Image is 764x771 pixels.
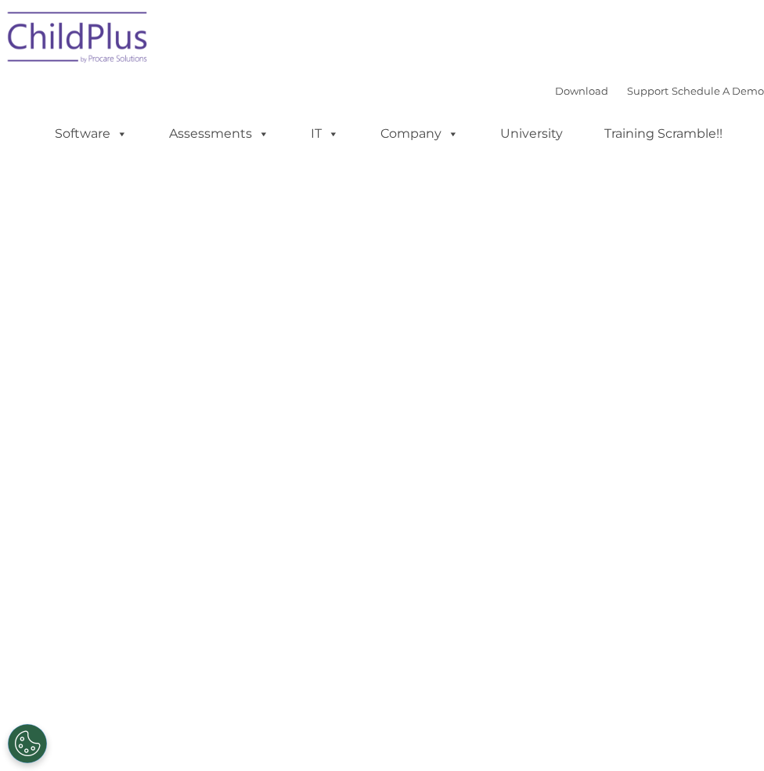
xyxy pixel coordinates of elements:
[627,85,668,97] a: Support
[555,85,764,97] font: |
[295,118,355,150] a: IT
[153,118,285,150] a: Assessments
[589,118,738,150] a: Training Scramble!!
[39,118,143,150] a: Software
[485,118,578,150] a: University
[555,85,608,97] a: Download
[8,724,47,763] button: Cookies Settings
[365,118,474,150] a: Company
[686,696,764,771] iframe: Chat Widget
[672,85,764,97] a: Schedule A Demo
